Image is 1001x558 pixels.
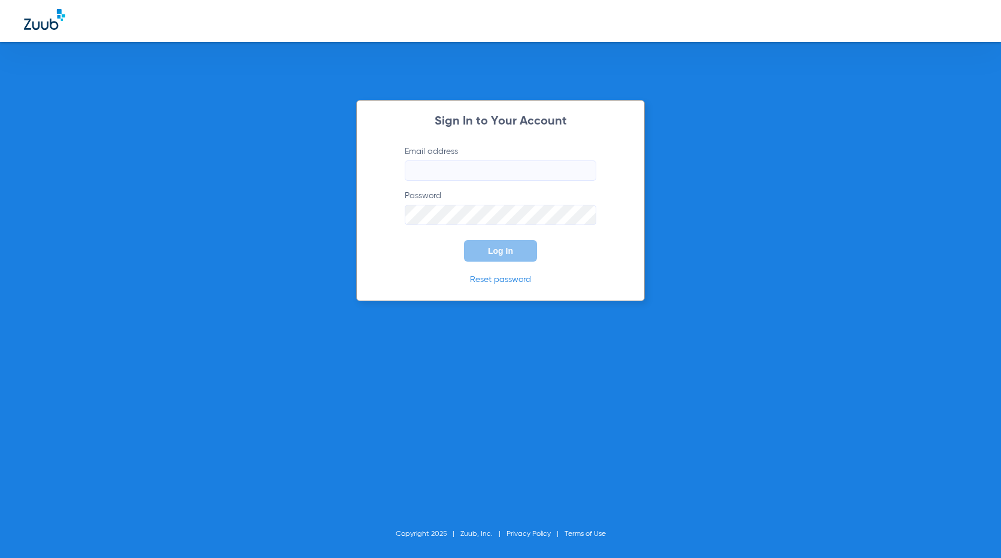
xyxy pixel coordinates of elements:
[396,528,460,540] li: Copyright 2025
[405,160,596,181] input: Email address
[565,530,606,538] a: Terms of Use
[405,145,596,181] label: Email address
[460,528,506,540] li: Zuub, Inc.
[488,246,513,256] span: Log In
[387,116,614,128] h2: Sign In to Your Account
[405,190,596,225] label: Password
[24,9,65,30] img: Zuub Logo
[405,205,596,225] input: Password
[506,530,551,538] a: Privacy Policy
[470,275,531,284] a: Reset password
[464,240,537,262] button: Log In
